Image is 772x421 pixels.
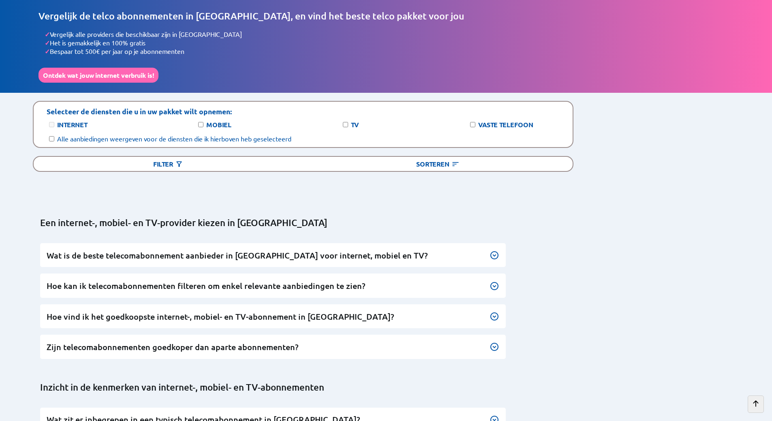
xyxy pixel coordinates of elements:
h3: Hoe kan ik telecomabonnementen filteren om enkel relevante aanbiedingen te zien? [47,280,499,291]
span: ✓ [45,38,50,47]
h3: Wat is de beste telecomabonnement aanbieder in [GEOGRAPHIC_DATA] voor internet, mobiel en TV? [47,250,499,261]
li: Bespaar tot 500€ per jaar op je abonnementen [45,47,734,56]
img: Knop om de tekst uit te klappen [490,342,499,352]
img: Button open the filtering menu [175,160,183,168]
h3: Zijn telecomabonnementen goedkoper dan aparte abonnementen? [47,342,499,353]
li: Het is gemakkelijk en 100% gratis [45,38,734,47]
img: Knop om de tekst uit te klappen [490,250,499,260]
label: Alle aanbiedingen weergeven voor de diensten die ik hierboven heb geselecteerd [57,135,291,143]
li: Vergelijk alle providers die beschikbaar zijn in [GEOGRAPHIC_DATA] [45,30,734,38]
span: ✓ [45,47,50,56]
label: Internet [57,120,87,129]
h2: Een internet-, mobiel- en TV-provider kiezen in [GEOGRAPHIC_DATA] [40,217,573,229]
div: Filter [34,157,303,171]
img: Button open the sorting menu [451,160,460,168]
label: TV [351,120,359,129]
span: ✓ [45,30,50,38]
button: Ontdek wat jouw internet verbruik is! [38,68,158,83]
h3: Hoe vind ik het goedkoopste internet-, mobiel- en TV-abonnement in [GEOGRAPHIC_DATA]? [47,311,499,322]
img: Knop om de tekst uit te klappen [490,312,499,321]
img: Knop om de tekst uit te klappen [490,281,499,291]
div: Sorteren [303,157,573,171]
h2: Inzicht in de kenmerken van internet-, mobiel- en TV-abonnementen [40,382,573,393]
label: Vaste Telefoon [478,120,533,129]
h1: Vergelijk de telco abonnementen in [GEOGRAPHIC_DATA], en vind het beste telco pakket voor jou [38,10,734,22]
label: Mobiel [206,120,231,129]
p: Selecteer de diensten die u in uw pakket wilt opnemen: [47,107,232,116]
